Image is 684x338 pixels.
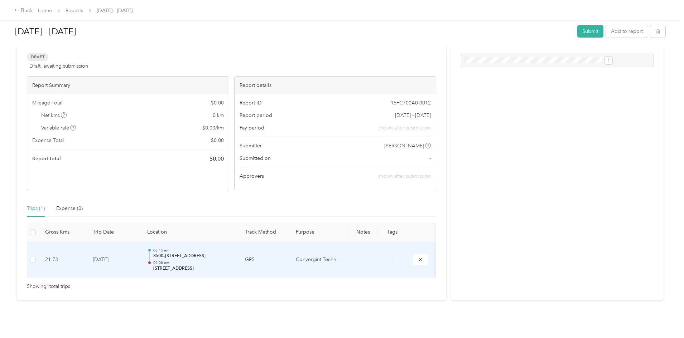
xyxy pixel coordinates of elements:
[41,124,76,132] span: Variable rate
[153,260,233,265] p: 09:08 am
[644,298,684,338] iframe: Everlance-gr Chat Button Frame
[32,137,64,144] span: Expense Total
[202,124,224,132] span: $ 0.00 / km
[240,112,272,119] span: Report period
[392,256,393,263] span: -
[348,222,378,242] th: Notes
[240,142,262,150] span: Submitter
[378,124,431,132] span: shown after submission
[29,62,88,70] span: Draft, awaiting submission
[290,222,348,242] th: Purpose
[239,222,290,242] th: Track Method
[56,205,83,212] div: Expense (0)
[14,6,33,15] div: Back
[15,23,572,40] h1: Sep 1 - 30, 2025
[97,7,133,14] span: [DATE] - [DATE]
[39,242,87,278] td: 21.73
[577,25,603,38] button: Submit
[27,77,229,94] div: Report Summary
[38,8,52,14] a: Home
[240,124,264,132] span: Pay period
[66,8,83,14] a: Reports
[429,155,431,162] span: -
[391,99,431,107] span: 15FC700A0-0012
[32,99,62,107] span: Mileage Total
[378,173,431,179] span: shown after submission
[41,112,67,119] span: Net kms
[27,53,48,61] span: Draft
[235,77,436,94] div: Report details
[153,248,233,253] p: 08:15 am
[378,222,407,242] th: Tags
[87,222,142,242] th: Trip Date
[384,142,424,150] span: [PERSON_NAME]
[27,205,45,212] div: Trips (1)
[239,242,290,278] td: GPS
[213,112,224,119] span: 0 km
[32,155,61,162] span: Report total
[141,222,239,242] th: Location
[27,283,70,290] span: Showing 1 total trips
[290,242,348,278] td: Convergint Technologies
[606,25,648,38] button: Add to report
[240,99,262,107] span: Report ID
[209,155,224,163] span: $ 0.00
[87,242,142,278] td: [DATE]
[240,172,264,180] span: Approvers
[395,112,431,119] span: [DATE] - [DATE]
[240,155,271,162] span: Submitted on
[211,137,224,144] span: $ 0.00
[39,222,87,242] th: Gross Kms
[153,253,233,259] p: 8500–[STREET_ADDRESS]
[153,265,233,272] p: [STREET_ADDRESS]
[211,99,224,107] span: $ 0.00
